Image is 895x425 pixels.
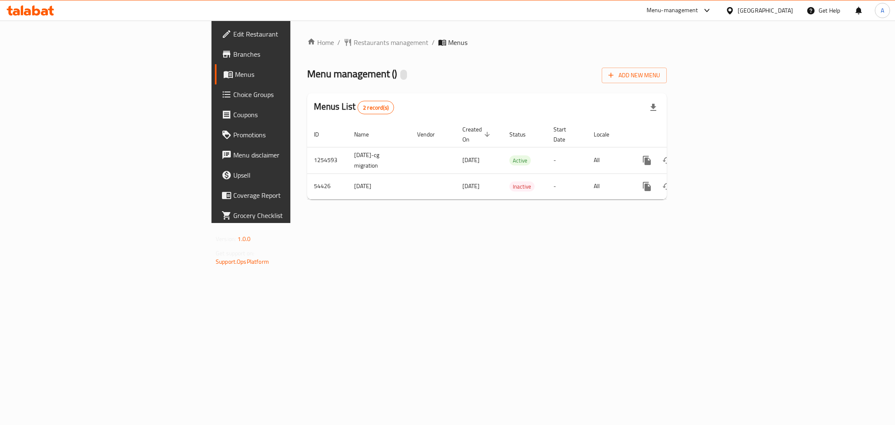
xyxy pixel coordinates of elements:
a: Menus [215,64,361,84]
th: Actions [630,122,724,147]
a: Restaurants management [344,37,428,47]
div: Active [509,155,531,165]
td: All [587,147,630,173]
span: Vendor [417,129,446,139]
button: Change Status [657,176,677,197]
div: Menu-management [647,5,698,16]
li: / [432,37,435,47]
td: [DATE] [347,173,410,199]
a: Choice Groups [215,84,361,105]
span: Inactive [509,182,535,192]
span: Restaurants management [354,37,428,47]
a: Grocery Checklist [215,205,361,226]
span: Coverage Report [233,190,354,200]
span: Get support on: [216,248,254,259]
table: enhanced table [307,122,724,199]
span: Add New Menu [608,70,660,81]
div: [GEOGRAPHIC_DATA] [738,6,793,15]
div: Total records count [357,101,394,114]
nav: breadcrumb [307,37,667,47]
span: Grocery Checklist [233,210,354,220]
span: 1.0.0 [237,233,250,244]
span: 2 record(s) [358,104,394,112]
td: All [587,173,630,199]
span: A [881,6,884,15]
span: Menus [448,37,467,47]
span: Coupons [233,110,354,120]
span: Branches [233,49,354,59]
span: ID [314,129,330,139]
div: Inactive [509,181,535,192]
span: Active [509,156,531,165]
span: [DATE] [462,181,480,192]
button: Add New Menu [602,68,667,83]
a: Edit Restaurant [215,24,361,44]
div: Export file [643,97,663,118]
span: Edit Restaurant [233,29,354,39]
span: Menus [235,69,354,79]
a: Upsell [215,165,361,185]
span: Version: [216,233,236,244]
a: Support.OpsPlatform [216,256,269,267]
span: Start Date [553,124,577,144]
td: - [547,173,587,199]
button: Change Status [657,150,677,171]
span: Menu disclaimer [233,150,354,160]
a: Branches [215,44,361,64]
span: Locale [594,129,620,139]
td: - [547,147,587,173]
td: [DATE]-cg migration [347,147,410,173]
a: Menu disclaimer [215,145,361,165]
button: more [637,150,657,171]
span: Choice Groups [233,89,354,100]
span: Name [354,129,380,139]
span: Created On [462,124,493,144]
h2: Menus List [314,100,394,114]
a: Promotions [215,125,361,145]
span: Menu management ( ) [307,64,397,83]
span: Promotions [233,130,354,140]
button: more [637,176,657,197]
span: Status [509,129,537,139]
span: [DATE] [462,155,480,165]
a: Coverage Report [215,185,361,205]
span: Upsell [233,170,354,180]
a: Coupons [215,105,361,125]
